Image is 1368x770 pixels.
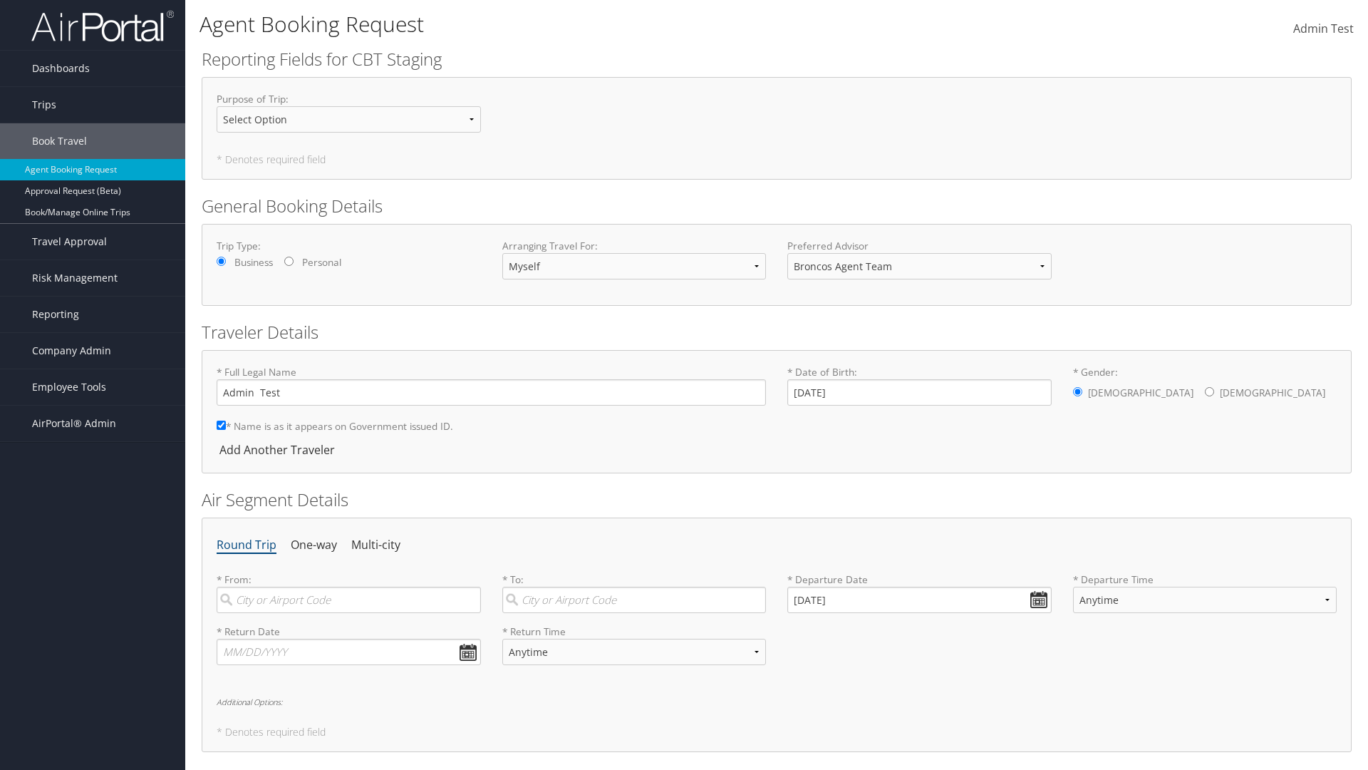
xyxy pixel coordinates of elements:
span: Employee Tools [32,369,106,405]
span: Book Travel [32,123,87,159]
li: One-way [291,533,337,558]
label: * Gender: [1073,365,1337,408]
span: Trips [32,87,56,123]
label: * To: [502,573,767,613]
label: * Departure Date [787,573,1052,587]
label: Preferred Advisor [787,239,1052,253]
h5: * Denotes required field [217,727,1337,737]
span: Dashboards [32,51,90,86]
h6: Additional Options: [217,698,1337,706]
label: Personal [302,255,341,269]
span: Admin Test [1293,21,1354,36]
input: * Gender:[DEMOGRAPHIC_DATA][DEMOGRAPHIC_DATA] [1205,387,1214,396]
label: Business [234,255,273,269]
label: * Departure Time [1073,573,1337,625]
span: Company Admin [32,333,111,369]
label: * From: [217,573,481,613]
h2: Reporting Fields for CBT Staging [202,47,1352,71]
span: AirPortal® Admin [32,406,116,441]
li: Multi-city [351,533,400,558]
h2: Air Segment Details [202,488,1352,512]
li: Round Trip [217,533,276,558]
h2: Traveler Details [202,320,1352,344]
h1: Agent Booking Request [199,9,969,39]
a: Admin Test [1293,7,1354,51]
div: Add Another Traveler [217,441,342,458]
h2: General Booking Details [202,194,1352,218]
img: airportal-logo.png [31,9,174,43]
span: Travel Approval [32,224,107,260]
label: * Return Date [217,625,481,639]
input: MM/DD/YYYY [217,639,481,665]
input: * Name is as it appears on Government issued ID. [217,421,226,430]
h5: * Denotes required field [217,155,1337,165]
select: Purpose of Trip: [217,106,481,133]
label: * Name is as it appears on Government issued ID. [217,413,453,439]
label: [DEMOGRAPHIC_DATA] [1220,379,1325,406]
input: * Gender:[DEMOGRAPHIC_DATA][DEMOGRAPHIC_DATA] [1073,387,1082,396]
input: City or Airport Code [502,587,767,613]
input: MM/DD/YYYY [787,587,1052,613]
label: [DEMOGRAPHIC_DATA] [1088,379,1193,406]
label: Trip Type: [217,239,481,253]
span: Risk Management [32,260,118,296]
select: * Departure Time [1073,587,1337,613]
label: Purpose of Trip : [217,92,481,144]
span: Reporting [32,297,79,332]
input: * Full Legal Name [217,379,766,406]
input: * Date of Birth: [787,379,1052,406]
input: City or Airport Code [217,587,481,613]
label: * Return Time [502,625,767,639]
label: * Full Legal Name [217,365,766,406]
label: Arranging Travel For: [502,239,767,253]
label: * Date of Birth: [787,365,1052,406]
